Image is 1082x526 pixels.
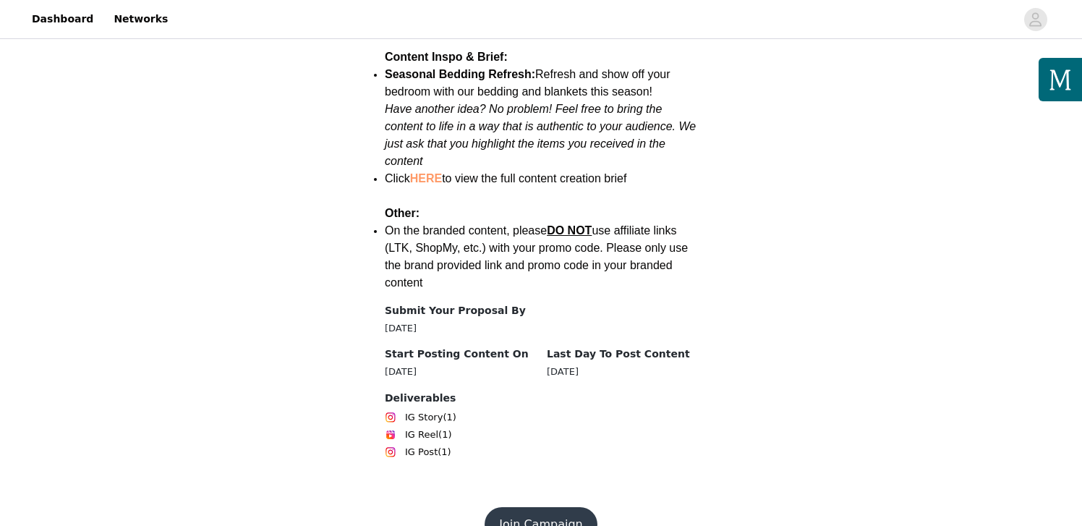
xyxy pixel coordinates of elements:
[23,3,102,35] a: Dashboard
[385,68,535,80] strong: Seasonal Bedding Refresh:
[385,51,508,63] strong: Content Inspo & Brief:
[405,428,438,442] span: IG Reel
[385,68,696,167] span: Refresh and show off your bedroom with our bedding and blankets this season!
[105,3,176,35] a: Networks
[385,429,396,441] img: Instagram Reels Icon
[385,347,535,362] h4: Start Posting Content On
[405,445,438,459] span: IG Post
[1039,58,1082,101] button: icon
[438,445,451,459] span: (1)
[385,391,697,406] h4: Deliverables
[438,428,451,442] span: (1)
[385,224,688,289] span: On the branded content, please use affiliate links (LTK, ShopMy, etc.) with your promo code. Plea...
[385,412,396,423] img: Instagram Icon
[547,224,592,237] span: DO NOT
[385,303,535,318] h4: Submit Your Proposal By
[385,365,535,379] div: [DATE]
[385,321,535,336] div: [DATE]
[385,172,626,184] span: Click to view the full content creation brief
[410,172,442,184] a: HERE
[405,410,443,425] span: IG Story
[385,446,396,458] img: Instagram Icon
[547,365,697,379] div: [DATE]
[1049,69,1072,90] img: icon
[443,410,456,425] span: (1)
[385,103,696,167] em: Have another idea? No problem! Feel free to bring the content to life in a way that is authentic ...
[547,347,697,362] h4: Last Day To Post Content
[1028,8,1042,31] div: avatar
[385,207,419,219] strong: Other:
